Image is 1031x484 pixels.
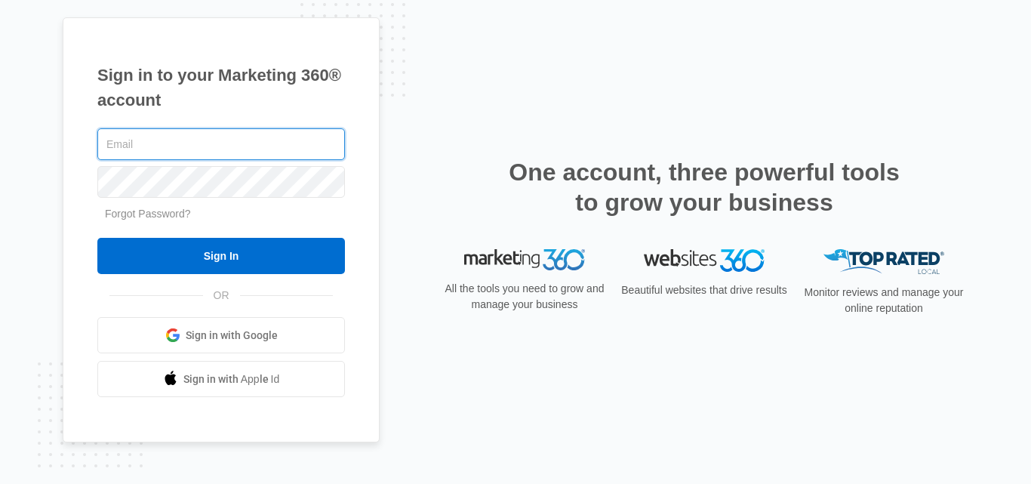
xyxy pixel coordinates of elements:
p: All the tools you need to grow and manage your business [440,281,609,313]
p: Beautiful websites that drive results [620,282,789,298]
img: Top Rated Local [823,249,944,274]
a: Sign in with Apple Id [97,361,345,397]
a: Sign in with Google [97,317,345,353]
img: Marketing 360 [464,249,585,270]
span: Sign in with Google [186,328,278,344]
input: Email [97,128,345,160]
p: Monitor reviews and manage your online reputation [799,285,968,316]
span: OR [203,288,240,304]
h2: One account, three powerful tools to grow your business [504,157,904,217]
input: Sign In [97,238,345,274]
a: Forgot Password? [105,208,191,220]
img: Websites 360 [644,249,765,271]
span: Sign in with Apple Id [183,371,280,387]
h1: Sign in to your Marketing 360® account [97,63,345,113]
